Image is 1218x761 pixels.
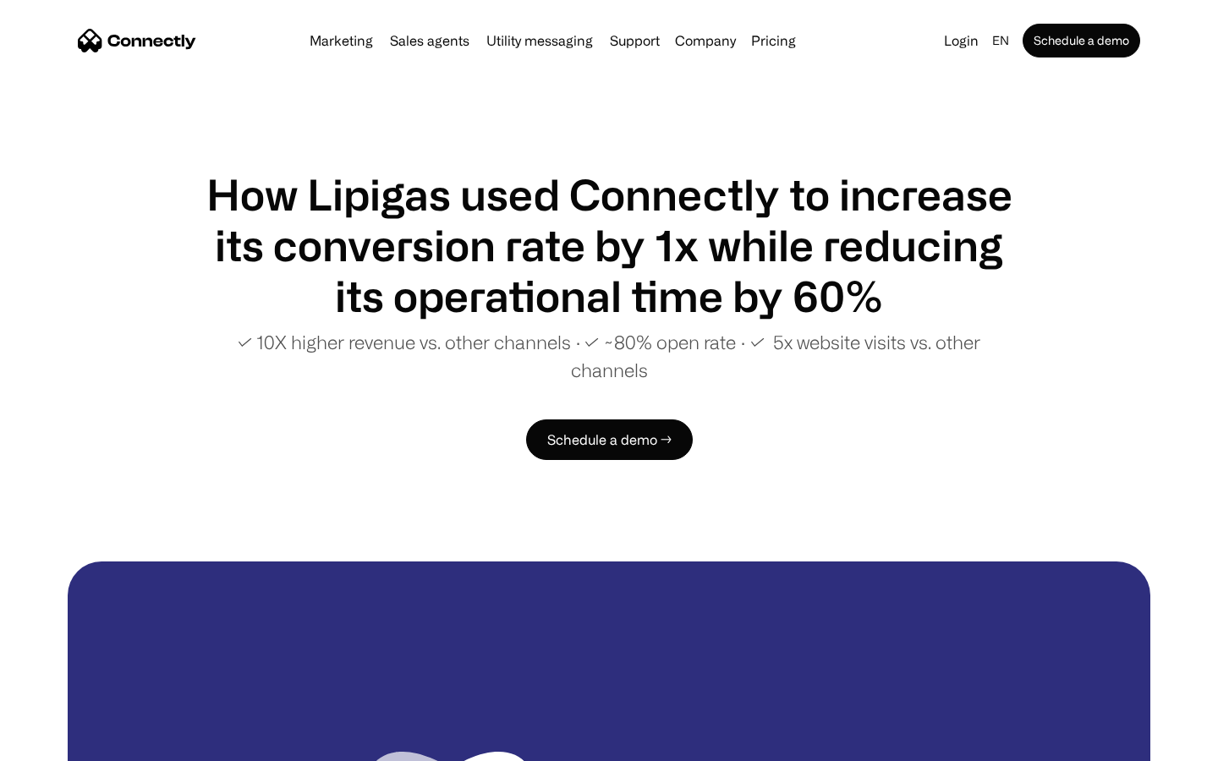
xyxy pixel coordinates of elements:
a: Login [937,29,985,52]
a: Sales agents [383,34,476,47]
a: Marketing [303,34,380,47]
a: Schedule a demo → [526,419,693,460]
a: Pricing [744,34,803,47]
h1: How Lipigas used Connectly to increase its conversion rate by 1x while reducing its operational t... [203,169,1015,321]
aside: Language selected: English [17,730,101,755]
p: ✓ 10X higher revenue vs. other channels ∙ ✓ ~80% open rate ∙ ✓ 5x website visits vs. other channels [203,328,1015,384]
a: Support [603,34,667,47]
ul: Language list [34,731,101,755]
a: Utility messaging [480,34,600,47]
div: Company [675,29,736,52]
a: Schedule a demo [1023,24,1140,57]
div: en [992,29,1009,52]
